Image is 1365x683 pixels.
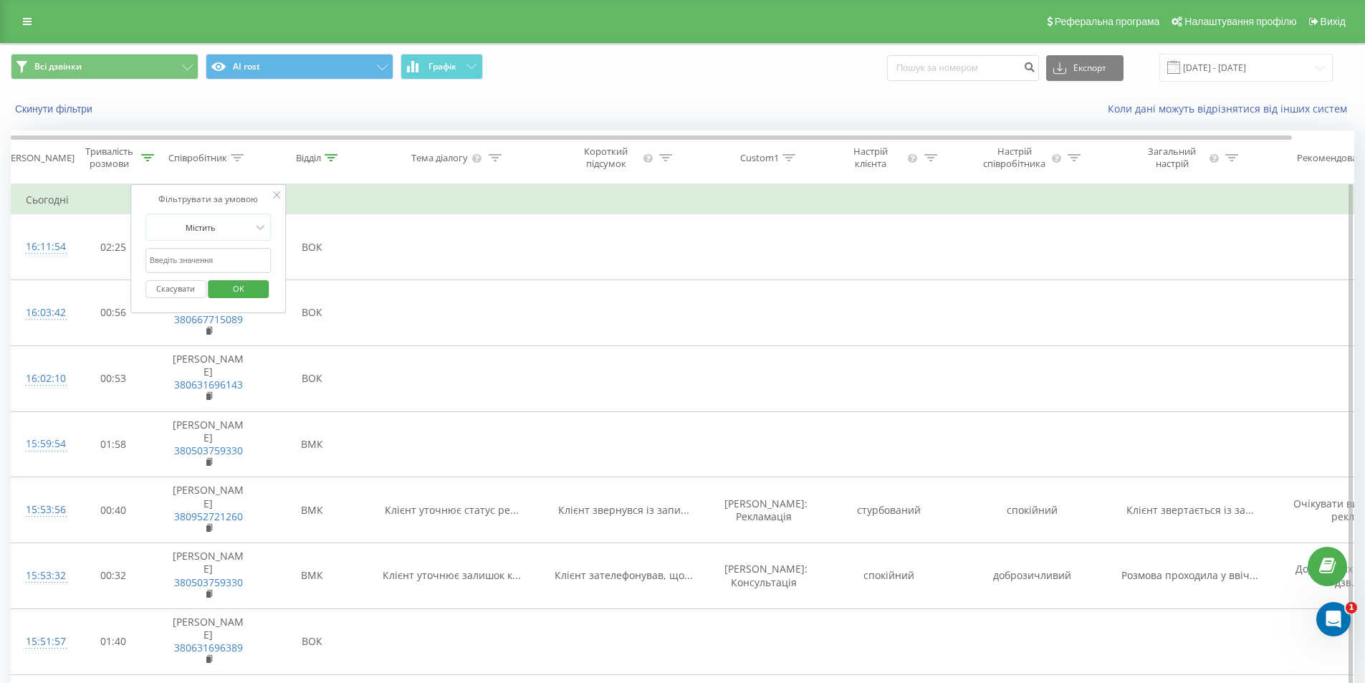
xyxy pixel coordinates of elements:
span: Налаштування профілю [1184,16,1296,27]
a: 380631696143 [174,378,243,391]
div: 15:59:54 [26,430,54,458]
div: Custom1 [740,152,779,164]
div: Настрій клієнта [837,145,904,170]
td: ВОК [259,345,366,411]
div: Настрій співробітника [980,145,1049,170]
td: ВМК [259,411,366,477]
td: ВОК [259,214,366,280]
div: [PERSON_NAME] [2,152,75,164]
span: Вихід [1321,16,1346,27]
div: Короткий підсумок [572,145,641,170]
div: 16:11:54 [26,233,54,261]
td: 00:56 [69,280,158,346]
button: Всі дзвінки [11,54,198,80]
a: 380631696389 [174,641,243,654]
td: [PERSON_NAME] [158,477,259,543]
div: Співробітник [168,152,227,164]
div: 16:02:10 [26,365,54,393]
a: 380952721260 [174,510,243,523]
td: [PERSON_NAME]: Консультація [710,543,818,609]
td: спокійний [961,477,1104,543]
span: Реферальна програма [1055,16,1160,27]
span: Клієнт звертається із за... [1126,503,1254,517]
button: Експорт [1046,55,1124,81]
td: 00:53 [69,345,158,411]
td: 01:40 [69,608,158,674]
span: OK [219,277,259,300]
button: OK [209,280,269,298]
td: 02:25 [69,214,158,280]
span: Клієнт уточнює статус ре... [385,503,519,517]
span: Клієнт зателефонував, що... [555,568,693,582]
span: Всі дзвінки [34,61,82,72]
td: ВОК [259,280,366,346]
span: 1 [1346,602,1357,613]
a: Коли дані можуть відрізнятися вiд інших систем [1108,102,1354,115]
td: 01:58 [69,411,158,477]
span: Розмова проходила у ввіч... [1121,568,1258,582]
iframe: Intercom live chat [1316,602,1351,636]
span: Клієнт уточнює залишок к... [383,568,521,582]
span: Клієнт звернувся із запи... [558,503,689,517]
td: [PERSON_NAME] [158,608,259,674]
td: доброзичливий [961,543,1104,609]
div: Відділ [296,152,321,164]
input: Пошук за номером [887,55,1039,81]
td: [PERSON_NAME] [158,543,259,609]
div: 16:03:42 [26,299,54,327]
button: Графік [401,54,483,80]
div: Фільтрувати за умовою [145,192,272,206]
div: Загальний настрій [1138,145,1207,170]
td: ВОК [259,608,366,674]
span: Графік [428,62,456,72]
td: [PERSON_NAME] [158,411,259,477]
div: 15:53:56 [26,496,54,524]
div: Тема діалогу [411,152,468,164]
td: 00:32 [69,543,158,609]
td: стурбований [818,477,961,543]
td: [PERSON_NAME] [158,345,259,411]
a: 380503759330 [174,575,243,589]
td: [PERSON_NAME]: Рекламація [710,477,818,543]
td: спокійний [818,543,961,609]
a: 380667715089 [174,312,243,326]
td: 00:40 [69,477,158,543]
td: ВМК [259,477,366,543]
div: 15:53:32 [26,562,54,590]
a: 380503759330 [174,444,243,457]
td: ВМК [259,543,366,609]
input: Введіть значення [145,248,272,273]
div: 15:51:57 [26,628,54,656]
button: AI rost [206,54,393,80]
button: Скинути фільтри [11,102,100,115]
button: Скасувати [145,280,206,298]
div: Тривалість розмови [81,145,138,170]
